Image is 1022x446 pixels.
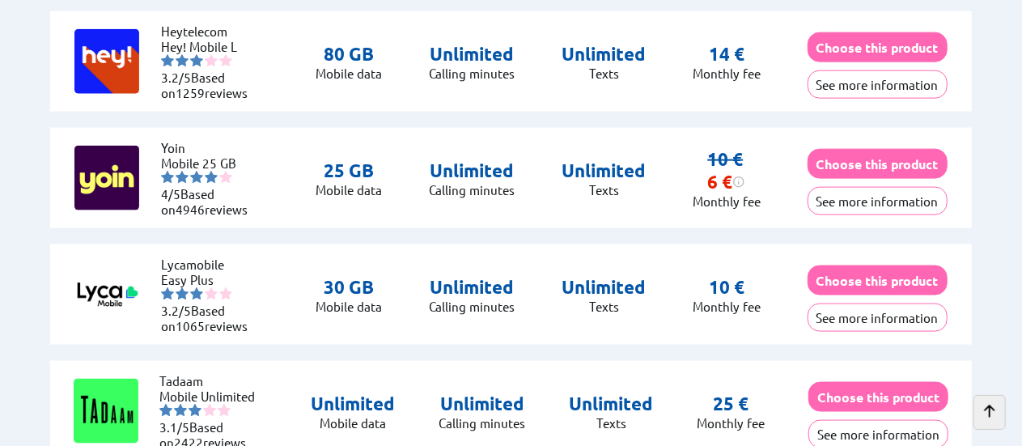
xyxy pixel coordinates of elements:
p: 25 GB [316,159,382,182]
li: Tadaam [159,373,257,389]
li: Mobile 25 GB [161,155,258,171]
span: 4/5 [161,186,180,202]
li: Heytelecom [161,23,258,39]
img: starnr5 [219,171,232,184]
p: Texts [562,182,646,198]
li: Hey! Mobile L [161,39,258,54]
img: starnr1 [161,54,174,67]
span: 3.2/5 [161,303,191,318]
span: 3.1/5 [159,419,189,435]
p: 25 € [713,393,748,415]
p: Calling minutes [429,182,515,198]
a: See more information [808,77,948,92]
img: starnr2 [176,171,189,184]
div: 6 € [707,171,745,193]
li: Based on reviews [161,186,258,217]
p: Mobile data [316,66,382,81]
p: Mobile data [316,182,382,198]
span: 4946 [176,202,205,217]
a: Choose this product [808,156,948,172]
p: Monthly fee [693,193,761,209]
img: Logo of Tadaam [74,379,138,444]
button: See more information [808,187,948,215]
p: Texts [562,299,646,314]
img: starnr3 [190,171,203,184]
li: Easy Plus [161,272,258,287]
img: starnr1 [161,171,174,184]
li: Based on reviews [161,303,258,333]
img: starnr3 [189,404,201,417]
p: 10 € [709,276,744,299]
p: 14 € [709,43,744,66]
span: 1065 [176,318,205,333]
p: Unlimited [562,43,646,66]
a: Choose this product [808,40,948,55]
img: starnr5 [218,404,231,417]
p: Unlimited [429,276,515,299]
img: Logo of Lycamobile [74,262,139,327]
p: Unlimited [562,276,646,299]
p: Texts [562,66,646,81]
img: starnr3 [190,287,203,300]
img: starnr4 [205,54,218,67]
img: starnr2 [174,404,187,417]
a: See more information [808,310,948,325]
li: Based on reviews [161,70,258,100]
p: Texts [569,415,653,431]
p: Calling minutes [439,415,526,431]
img: starnr1 [159,404,172,417]
span: 3.2/5 [161,70,191,85]
a: Choose this product [808,273,948,288]
p: Unlimited [569,393,653,415]
p: 80 GB [316,43,382,66]
img: starnr4 [205,171,218,184]
img: starnr2 [176,54,189,67]
p: Calling minutes [429,299,515,314]
p: Monthly fee [693,66,761,81]
p: Mobile data [312,415,396,431]
img: starnr1 [161,287,174,300]
img: starnr5 [219,287,232,300]
img: starnr3 [190,54,203,67]
img: starnr5 [219,54,232,67]
p: Mobile data [316,299,382,314]
a: Choose this product [808,389,948,405]
s: 10 € [707,148,743,170]
button: Choose this product [808,265,948,295]
p: Unlimited [312,393,396,415]
button: Choose this product [808,149,948,179]
p: 30 GB [316,276,382,299]
img: Logo of Yoin [74,146,139,210]
p: Unlimited [429,43,515,66]
img: Logo of Heytelecom [74,29,139,94]
span: 1259 [176,85,205,100]
button: See more information [808,70,948,99]
img: starnr4 [203,404,216,417]
li: Lycamobile [161,257,258,272]
p: Calling minutes [429,66,515,81]
p: Monthly fee [697,415,765,431]
p: Unlimited [439,393,526,415]
p: Monthly fee [693,299,761,314]
p: Unlimited [562,159,646,182]
button: Choose this product [808,32,948,62]
img: starnr4 [205,287,218,300]
button: See more information [808,304,948,332]
button: Choose this product [808,382,948,412]
li: Mobile Unlimited [159,389,257,404]
li: Yoin [161,140,258,155]
img: information [732,176,745,189]
p: Unlimited [429,159,515,182]
a: See more information [808,427,948,442]
img: starnr2 [176,287,189,300]
a: See more information [808,193,948,209]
